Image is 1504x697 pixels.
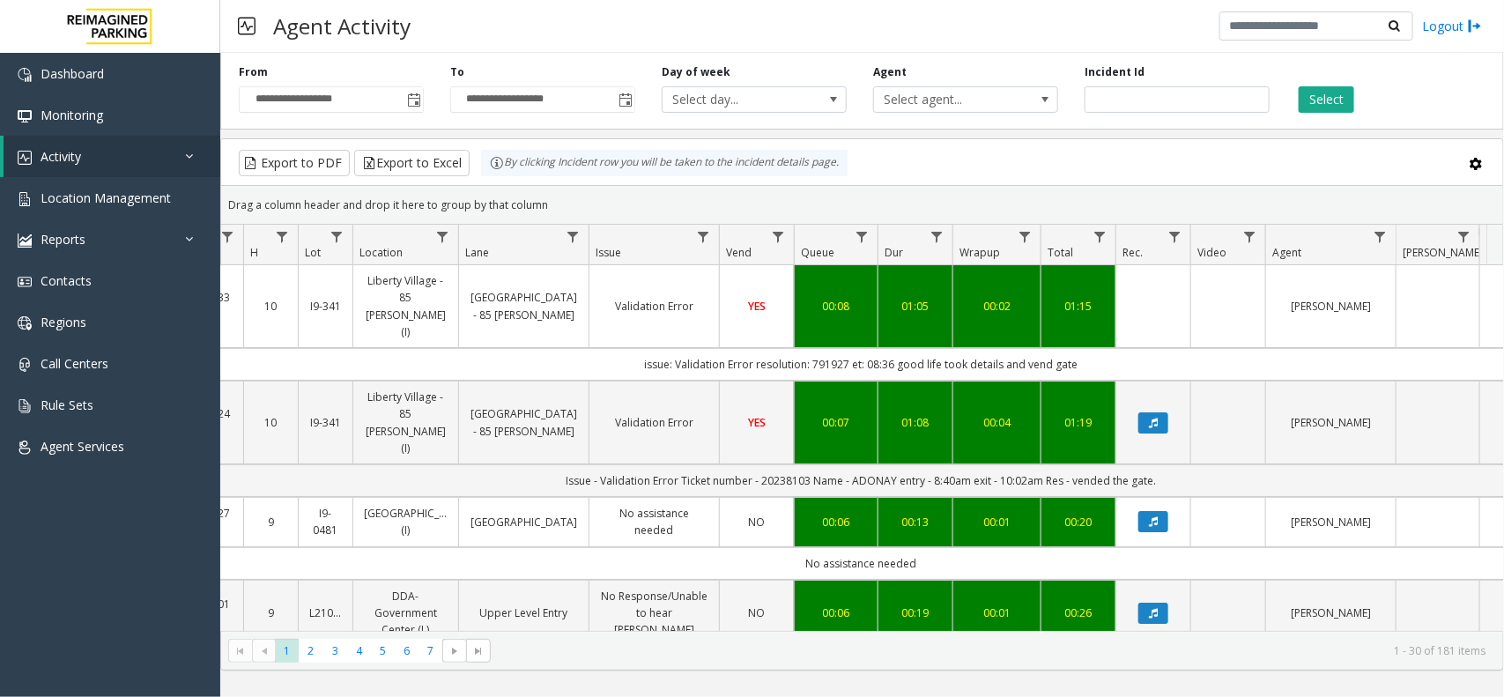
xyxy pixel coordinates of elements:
[600,588,708,639] a: No Response/Unable to hear [PERSON_NAME]
[41,272,92,289] span: Contacts
[250,245,258,260] span: H
[1085,64,1145,80] label: Incident Id
[730,514,783,530] a: NO
[325,225,349,248] a: Lot Filter Menu
[18,109,32,123] img: 'icon'
[662,64,730,80] label: Day of week
[309,414,342,431] a: I9-341
[749,515,766,530] span: NO
[501,643,1485,658] kendo-pager-info: 1 - 30 of 181 items
[1238,225,1262,248] a: Video Filter Menu
[596,245,621,260] span: Issue
[1052,604,1105,621] a: 00:26
[442,639,466,664] span: Go to the next page
[221,189,1503,220] div: Drag a column header and drop it here to group by that column
[1422,17,1482,35] a: Logout
[239,64,268,80] label: From
[801,245,834,260] span: Queue
[767,225,790,248] a: Vend Filter Menu
[18,151,32,165] img: 'icon'
[470,604,578,621] a: Upper Level Entry
[41,107,103,123] span: Monitoring
[364,588,448,639] a: DDA-Government Center (L)
[305,245,321,260] span: Lot
[692,225,715,248] a: Issue Filter Menu
[600,505,708,538] a: No assistance needed
[748,299,766,314] span: YES
[885,245,903,260] span: Dur
[470,405,578,439] a: [GEOGRAPHIC_DATA] - 85 [PERSON_NAME]
[466,639,490,664] span: Go to the last page
[889,414,942,431] a: 01:08
[4,136,220,177] a: Activity
[964,414,1030,431] a: 00:04
[730,298,783,315] a: YES
[255,414,287,431] a: 10
[255,298,287,315] a: 10
[364,272,448,340] a: Liberty Village - 85 [PERSON_NAME] (I)
[41,355,108,372] span: Call Centers
[889,298,942,315] a: 01:05
[216,225,240,248] a: Date Filter Menu
[889,604,942,621] a: 00:19
[41,148,81,165] span: Activity
[239,150,350,176] button: Export to PDF
[41,65,104,82] span: Dashboard
[600,298,708,315] a: Validation Error
[726,245,752,260] span: Vend
[450,64,464,80] label: To
[18,234,32,248] img: 'icon'
[805,414,867,431] div: 00:07
[1299,86,1354,113] button: Select
[1052,514,1105,530] a: 00:20
[561,225,585,248] a: Lane Filter Menu
[1052,414,1105,431] a: 01:19
[18,399,32,413] img: 'icon'
[470,514,578,530] a: [GEOGRAPHIC_DATA]
[964,604,1030,621] a: 00:01
[964,514,1030,530] a: 00:01
[364,389,448,456] a: Liberty Village - 85 [PERSON_NAME] (I)
[1277,604,1385,621] a: [PERSON_NAME]
[309,505,342,538] a: I9-0481
[347,639,371,663] span: Page 4
[448,644,462,658] span: Go to the next page
[1272,245,1301,260] span: Agent
[730,414,783,431] a: YES
[18,358,32,372] img: 'icon'
[730,604,783,621] a: NO
[1452,225,1476,248] a: Parker Filter Menu
[309,298,342,315] a: I9-341
[1197,245,1226,260] span: Video
[395,639,419,663] span: Page 6
[354,150,470,176] button: Export to Excel
[404,87,423,112] span: Toggle popup
[41,397,93,413] span: Rule Sets
[465,245,489,260] span: Lane
[490,156,504,170] img: infoIcon.svg
[1052,298,1105,315] a: 01:15
[41,438,124,455] span: Agent Services
[889,514,942,530] a: 00:13
[419,639,442,663] span: Page 7
[805,298,867,315] a: 00:08
[874,87,1020,112] span: Select agent...
[481,150,848,176] div: By clicking Incident row you will be taken to the incident details page.
[471,644,485,658] span: Go to the last page
[1122,245,1143,260] span: Rec.
[323,639,347,663] span: Page 3
[1163,225,1187,248] a: Rec. Filter Menu
[275,639,299,663] span: Page 1
[873,64,907,80] label: Agent
[805,514,867,530] div: 00:06
[18,275,32,289] img: 'icon'
[1277,514,1385,530] a: [PERSON_NAME]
